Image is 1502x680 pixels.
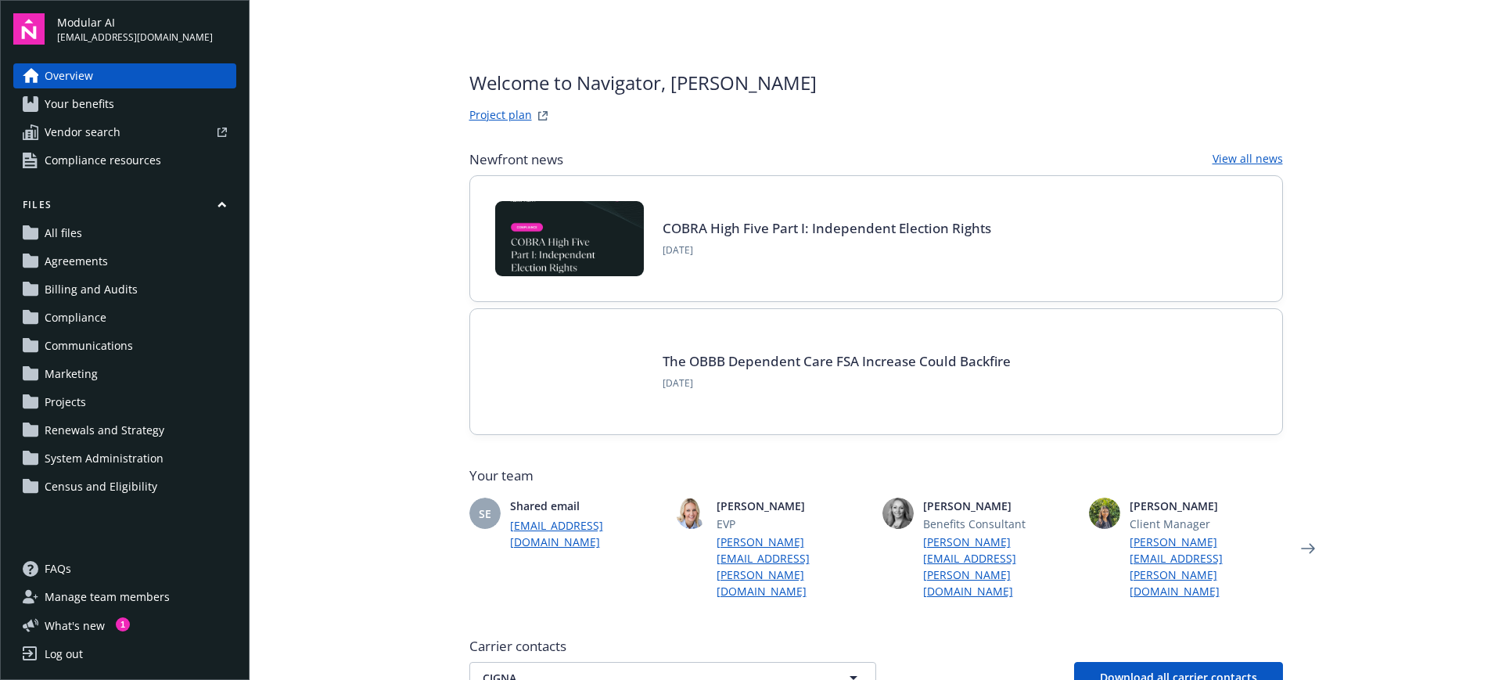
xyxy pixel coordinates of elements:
div: 1 [116,617,130,631]
span: Census and Eligibility [45,474,157,499]
span: Benefits Consultant [923,516,1076,532]
span: [EMAIL_ADDRESS][DOMAIN_NAME] [57,31,213,45]
a: COBRA High Five Part I: Independent Election Rights [663,219,991,237]
a: [PERSON_NAME][EMAIL_ADDRESS][PERSON_NAME][DOMAIN_NAME] [1130,534,1283,599]
a: projectPlanWebsite [534,106,552,125]
span: Vendor search [45,120,120,145]
a: Your benefits [13,92,236,117]
span: [DATE] [663,243,991,257]
img: BLOG-Card Image - Compliance - OBBB Dep Care FSA - 08-01-25.jpg [495,334,644,409]
a: FAQs [13,556,236,581]
span: All files [45,221,82,246]
img: photo [1089,498,1120,529]
a: Agreements [13,249,236,274]
a: Compliance resources [13,148,236,173]
button: Files [13,198,236,218]
span: [DATE] [663,376,1011,390]
span: Your benefits [45,92,114,117]
span: Marketing [45,362,98,387]
a: [EMAIL_ADDRESS][DOMAIN_NAME] [510,517,663,550]
a: Vendor search [13,120,236,145]
span: Billing and Audits [45,277,138,302]
img: photo [676,498,707,529]
span: [PERSON_NAME] [717,498,870,514]
img: navigator-logo.svg [13,13,45,45]
span: Modular AI [57,14,213,31]
span: Overview [45,63,93,88]
a: Communications [13,333,236,358]
button: What's new1 [13,617,130,634]
span: Renewals and Strategy [45,418,164,443]
span: Shared email [510,498,663,514]
span: Client Manager [1130,516,1283,532]
a: View all news [1213,150,1283,169]
span: System Administration [45,446,163,471]
a: Billing and Audits [13,277,236,302]
span: Communications [45,333,133,358]
a: [PERSON_NAME][EMAIL_ADDRESS][PERSON_NAME][DOMAIN_NAME] [923,534,1076,599]
span: What ' s new [45,617,105,634]
a: Renewals and Strategy [13,418,236,443]
span: Manage team members [45,585,170,610]
span: Your team [469,466,1283,485]
a: Next [1295,536,1321,561]
span: Projects [45,390,86,415]
span: FAQs [45,556,71,581]
a: Manage team members [13,585,236,610]
a: Project plan [469,106,532,125]
button: Modular AI[EMAIL_ADDRESS][DOMAIN_NAME] [57,13,236,45]
span: Newfront news [469,150,563,169]
span: [PERSON_NAME] [923,498,1076,514]
span: [PERSON_NAME] [1130,498,1283,514]
span: Compliance [45,305,106,330]
span: Compliance resources [45,148,161,173]
a: Projects [13,390,236,415]
a: All files [13,221,236,246]
span: SE [479,506,491,522]
div: Log out [45,642,83,667]
img: photo [882,498,914,529]
a: Overview [13,63,236,88]
a: System Administration [13,446,236,471]
span: Agreements [45,249,108,274]
a: Marketing [13,362,236,387]
a: The OBBB Dependent Care FSA Increase Could Backfire [663,352,1011,370]
span: Carrier contacts [469,637,1283,656]
span: EVP [717,516,870,532]
a: Census and Eligibility [13,474,236,499]
a: [PERSON_NAME][EMAIL_ADDRESS][PERSON_NAME][DOMAIN_NAME] [717,534,870,599]
a: Compliance [13,305,236,330]
span: Welcome to Navigator , [PERSON_NAME] [469,69,817,97]
img: BLOG-Card Image - Compliance - COBRA High Five Pt 1 07-18-25.jpg [495,201,644,276]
